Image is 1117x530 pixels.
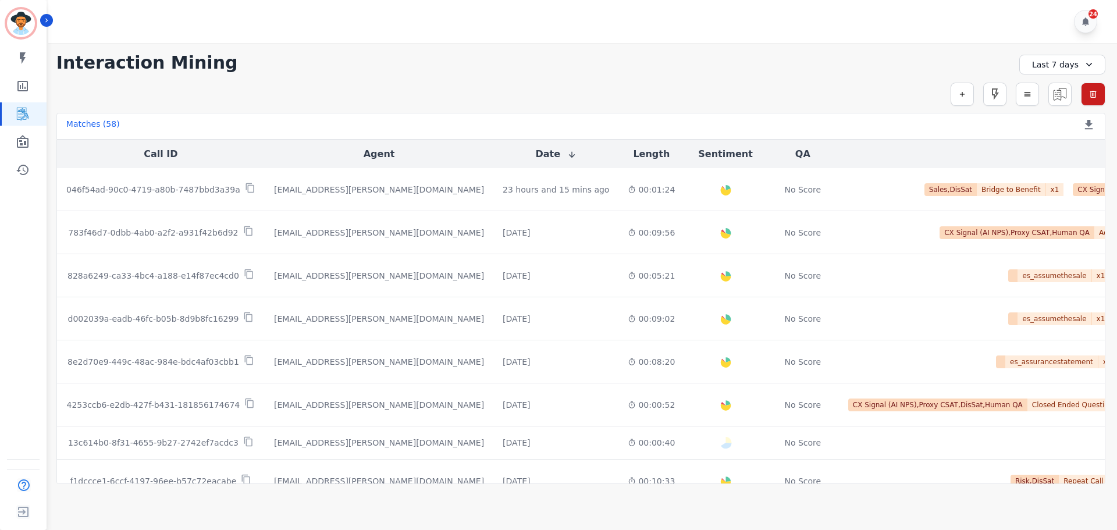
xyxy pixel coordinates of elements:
[1011,475,1059,488] span: Risk,DisSat
[924,183,977,196] span: Sales,DisSat
[503,356,530,368] div: [DATE]
[1092,312,1110,325] span: x 1
[535,147,577,161] button: Date
[67,399,240,411] p: 4253ccb6-e2db-427f-b431-181856174674
[784,270,821,282] div: No Score
[1092,269,1110,282] span: x 1
[144,147,177,161] button: Call ID
[66,118,120,134] div: Matches ( 58 )
[503,437,530,449] div: [DATE]
[628,356,675,368] div: 00:08:20
[628,184,675,195] div: 00:01:24
[274,270,484,282] div: [EMAIL_ADDRESS][PERSON_NAME][DOMAIN_NAME]
[503,270,530,282] div: [DATE]
[7,9,35,37] img: Bordered avatar
[1059,475,1108,488] span: Repeat Call
[1005,355,1098,368] span: es_assurancestatement
[70,475,236,487] p: f1dccce1-6ccf-4197-96ee-b57c72eacabe
[503,399,530,411] div: [DATE]
[628,437,675,449] div: 00:00:40
[56,52,238,73] h1: Interaction Mining
[503,184,609,195] div: 23 hours and 15 mins ago
[274,184,484,195] div: [EMAIL_ADDRESS][PERSON_NAME][DOMAIN_NAME]
[1018,312,1091,325] span: es_assumethesale
[1088,9,1098,19] div: 24
[795,147,810,161] button: QA
[628,475,675,487] div: 00:10:33
[503,313,530,325] div: [DATE]
[274,227,484,239] div: [EMAIL_ADDRESS][PERSON_NAME][DOMAIN_NAME]
[274,475,484,487] div: [EMAIL_ADDRESS][PERSON_NAME][DOMAIN_NAME]
[503,475,530,487] div: [DATE]
[274,437,484,449] div: [EMAIL_ADDRESS][PERSON_NAME][DOMAIN_NAME]
[274,399,484,411] div: [EMAIL_ADDRESS][PERSON_NAME][DOMAIN_NAME]
[633,147,670,161] button: Length
[784,313,821,325] div: No Score
[1018,269,1091,282] span: es_assumethesale
[628,270,675,282] div: 00:05:21
[68,437,239,449] p: 13c614b0-8f31-4655-9b27-2742ef7acdc3
[1098,355,1116,368] span: x 2
[784,184,821,195] div: No Score
[940,226,1094,239] span: CX Signal (AI NPS),Proxy CSAT,Human QA
[784,227,821,239] div: No Score
[503,227,530,239] div: [DATE]
[784,475,821,487] div: No Score
[1019,55,1105,74] div: Last 7 days
[274,356,484,368] div: [EMAIL_ADDRESS][PERSON_NAME][DOMAIN_NAME]
[784,399,821,411] div: No Score
[628,399,675,411] div: 00:00:52
[784,437,821,449] div: No Score
[698,147,752,161] button: Sentiment
[1046,183,1064,196] span: x 1
[364,147,395,161] button: Agent
[66,184,240,195] p: 046f54ad-90c0-4719-a80b-7487bbd3a39a
[628,313,675,325] div: 00:09:02
[68,313,239,325] p: d002039a-eadb-46fc-b05b-8d9b8fc16299
[848,399,1027,411] span: CX Signal (AI NPS),Proxy CSAT,DisSat,Human QA
[67,356,239,368] p: 8e2d70e9-449c-48ac-984e-bdc4af03cbb1
[977,183,1046,196] span: Bridge to Benefit
[274,313,484,325] div: [EMAIL_ADDRESS][PERSON_NAME][DOMAIN_NAME]
[784,356,821,368] div: No Score
[67,270,239,282] p: 828a6249-ca33-4bc4-a188-e14f87ec4cd0
[628,227,675,239] div: 00:09:56
[68,227,238,239] p: 783f46d7-0dbb-4ab0-a2f2-a931f42b6d92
